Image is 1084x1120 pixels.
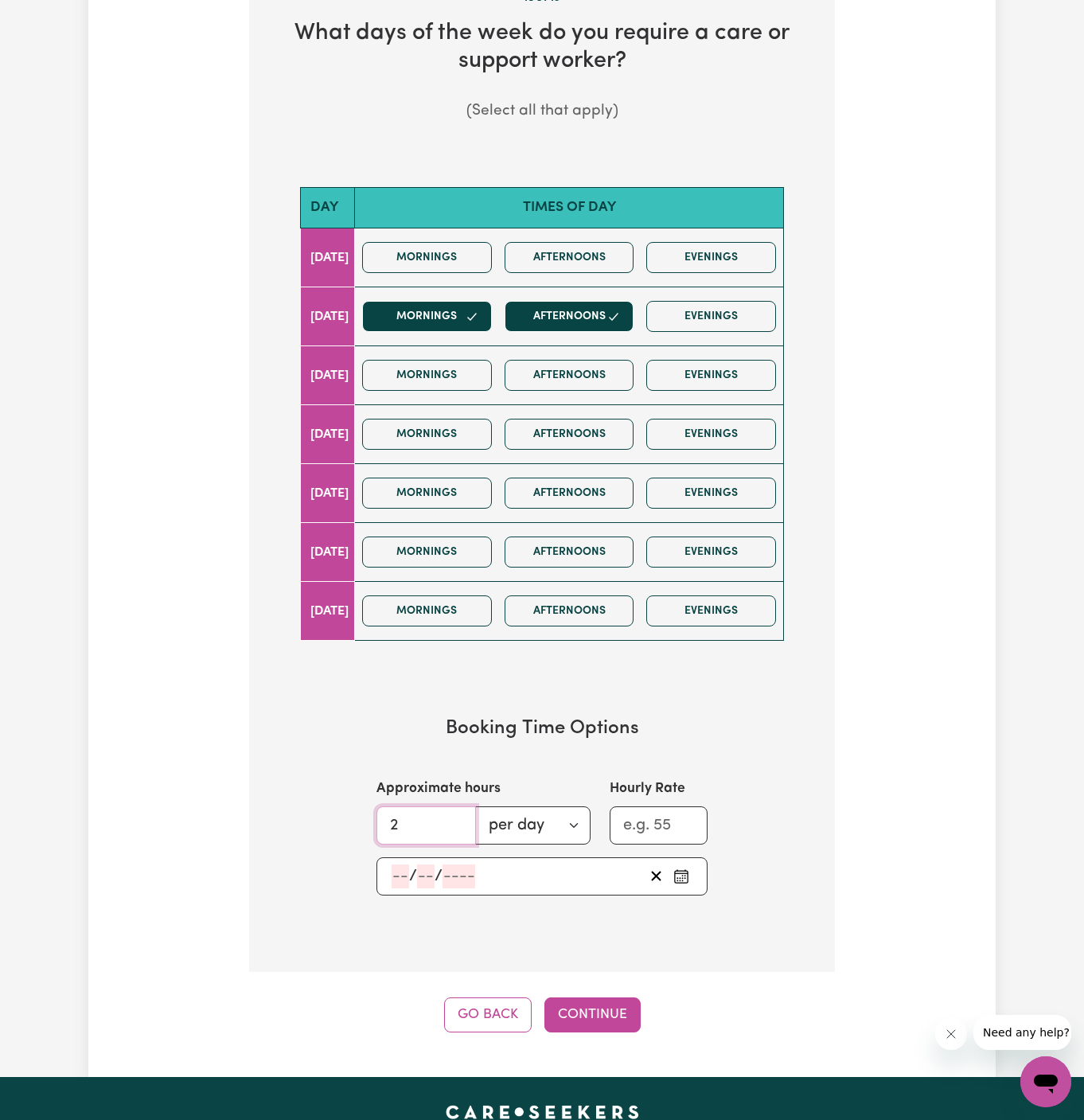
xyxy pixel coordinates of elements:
iframe: Message from company [973,1015,1071,1050]
button: Go Back [444,997,532,1032]
button: Mornings [362,360,492,391]
button: Continue [544,997,641,1032]
button: Mornings [362,419,492,450]
button: Afternoons [505,242,634,273]
span: / [435,868,443,885]
td: [DATE] [301,405,355,464]
label: Approximate hours [376,779,501,799]
button: Evenings [646,360,776,391]
h2: What days of the week do you require a care or support worker? [275,20,809,75]
button: Mornings [362,242,492,273]
input: e.g. 2.5 [376,806,476,845]
input: -- [417,864,435,888]
button: Afternoons [505,478,634,509]
input: ---- [443,864,475,888]
button: Evenings [646,478,776,509]
input: e.g. 55 [610,806,708,845]
iframe: Close message [935,1018,967,1050]
td: [DATE] [301,346,355,405]
button: Afternoons [505,595,634,626]
button: Afternoons [505,537,634,568]
td: [DATE] [301,523,355,582]
button: Mornings [362,301,492,332]
span: / [409,868,417,885]
td: [DATE] [301,582,355,641]
th: Day [301,187,355,228]
button: Evenings [646,537,776,568]
button: Afternoons [505,419,634,450]
button: Evenings [646,242,776,273]
button: Afternoons [505,360,634,391]
label: Hourly Rate [610,779,685,799]
a: Careseekers home page [446,1106,639,1118]
h3: Booking Time Options [300,717,784,740]
button: Clear start date [644,864,669,888]
td: [DATE] [301,228,355,287]
button: Mornings [362,537,492,568]
input: -- [392,864,409,888]
button: Evenings [646,419,776,450]
button: Pick an approximate start date [669,864,694,888]
button: Evenings [646,595,776,626]
button: Mornings [362,595,492,626]
button: Mornings [362,478,492,509]
iframe: Button to launch messaging window [1020,1056,1071,1107]
td: [DATE] [301,287,355,346]
p: (Select all that apply) [275,100,809,123]
th: Times of day [355,187,784,228]
button: Evenings [646,301,776,332]
button: Afternoons [505,301,634,332]
td: [DATE] [301,464,355,523]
